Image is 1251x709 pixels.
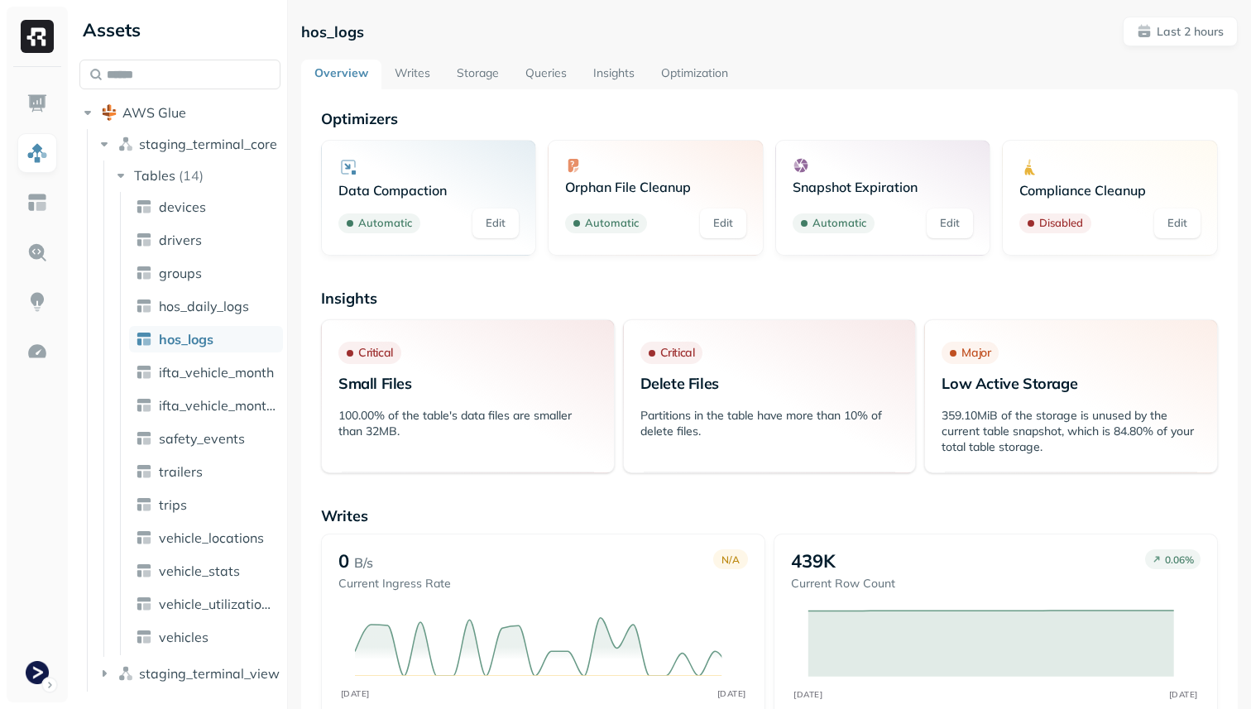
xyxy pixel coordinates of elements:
a: trips [129,491,283,518]
p: Automatic [358,215,412,232]
img: table [136,596,152,612]
p: 439K [791,549,836,572]
tspan: [DATE] [340,688,369,699]
span: staging_terminal_core [139,136,277,152]
p: Low Active Storage [942,374,1201,393]
img: table [136,629,152,645]
a: Edit [1154,208,1201,238]
p: hos_logs [301,22,364,41]
a: safety_events [129,425,283,452]
p: Critical [358,345,393,361]
p: 0 [338,549,349,572]
a: trailers [129,458,283,485]
p: B/s [354,553,373,572]
img: table [136,298,152,314]
p: Major [961,345,990,361]
img: Terminal Staging [26,661,49,684]
span: trailers [159,463,203,480]
img: table [136,430,152,447]
img: table [136,563,152,579]
a: Writes [381,60,443,89]
p: Delete Files [640,374,899,393]
p: ( 14 ) [179,167,204,184]
p: Critical [660,345,695,361]
a: ifta_vehicle_month [129,359,283,386]
a: Overview [301,60,381,89]
img: Assets [26,142,48,164]
span: vehicle_utilization_day [159,596,276,612]
tspan: [DATE] [793,689,822,699]
a: Edit [472,208,519,238]
p: Insights [321,289,1218,308]
img: root [101,104,117,121]
span: staging_terminal_view [139,665,280,682]
button: Tables(14) [113,162,282,189]
img: table [136,199,152,215]
p: Automatic [812,215,866,232]
p: Small Files [338,374,597,393]
img: table [136,529,152,546]
button: staging_terminal_view [96,660,281,687]
img: table [136,331,152,347]
a: ifta_vehicle_months [129,392,283,419]
img: namespace [117,136,134,152]
span: ifta_vehicle_months [159,397,276,414]
button: Last 2 hours [1123,17,1238,46]
p: 0.06 % [1165,553,1194,566]
span: vehicles [159,629,208,645]
span: devices [159,199,206,215]
a: hos_logs [129,326,283,352]
p: Current Ingress Rate [338,576,451,592]
span: safety_events [159,430,245,447]
p: Data Compaction [338,182,520,199]
a: devices [129,194,283,220]
a: vehicle_stats [129,558,283,584]
tspan: [DATE] [1169,689,1198,699]
span: hos_daily_logs [159,298,249,314]
button: staging_terminal_core [96,131,281,157]
span: Tables [134,167,175,184]
a: vehicle_utilization_day [129,591,283,617]
tspan: [DATE] [717,688,745,699]
span: trips [159,496,187,513]
span: AWS Glue [122,104,186,121]
img: table [136,463,152,480]
a: vehicle_locations [129,525,283,551]
p: Writes [321,506,1218,525]
span: vehicle_stats [159,563,240,579]
p: Orphan File Cleanup [565,179,746,195]
p: Partitions in the table have more than 10% of delete files. [640,408,899,439]
p: Compliance Cleanup [1019,182,1201,199]
a: hos_daily_logs [129,293,283,319]
a: Edit [927,208,973,238]
img: Asset Explorer [26,192,48,213]
p: 100.00% of the table's data files are smaller than 32MB. [338,408,597,439]
a: Optimization [648,60,741,89]
img: namespace [117,665,134,682]
a: Edit [700,208,746,238]
img: Ryft [21,20,54,53]
img: table [136,265,152,281]
img: table [136,364,152,381]
a: groups [129,260,283,286]
p: N/A [721,553,740,566]
p: Automatic [585,215,639,232]
a: Queries [512,60,580,89]
img: table [136,232,152,248]
p: Current Row Count [791,576,895,592]
p: Optimizers [321,109,1218,128]
p: 359.10MiB of the storage is unused by the current table snapshot, which is 84.80% of your total t... [942,408,1201,455]
a: drivers [129,227,283,253]
span: ifta_vehicle_month [159,364,274,381]
p: Snapshot Expiration [793,179,974,195]
img: table [136,397,152,414]
span: vehicle_locations [159,529,264,546]
img: Dashboard [26,93,48,114]
a: vehicles [129,624,283,650]
p: Disabled [1039,215,1083,232]
img: Optimization [26,341,48,362]
a: Storage [443,60,512,89]
img: Query Explorer [26,242,48,263]
div: Assets [79,17,280,43]
button: AWS Glue [79,99,280,126]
